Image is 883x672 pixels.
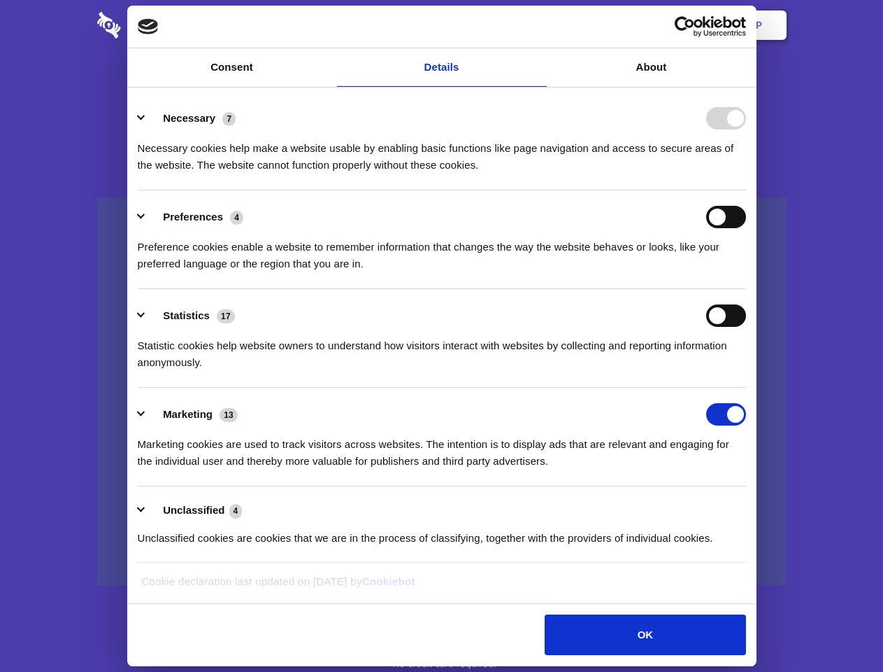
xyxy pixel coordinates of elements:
a: Login [634,3,695,47]
a: Contact [567,3,631,47]
a: Wistia video thumbnail [97,197,787,586]
div: Marketing cookies are used to track visitors across websites. The intention is to display ads tha... [138,426,746,470]
span: 4 [229,504,243,518]
a: Consent [127,48,337,87]
a: Usercentrics Cookiebot - opens in a new window [624,16,746,37]
label: Preferences [163,211,223,223]
a: About [547,48,756,87]
button: Marketing (13) [138,403,247,426]
button: Preferences (4) [138,206,252,228]
iframe: Drift Widget Chat Controller [813,602,866,655]
a: Pricing [410,3,471,47]
button: OK [545,615,745,655]
a: Cookiebot [362,575,415,587]
button: Necessary (7) [138,107,245,129]
div: Cookie declaration last updated on [DATE] by [131,573,752,601]
label: Statistics [163,309,210,321]
div: Unclassified cookies are cookies that we are in the process of classifying, together with the pro... [138,519,746,547]
label: Marketing [163,408,213,420]
a: Details [337,48,547,87]
h4: Auto-redaction of sensitive data, encrypted data sharing and self-destructing private chats. Shar... [97,127,787,174]
span: 4 [230,211,243,225]
div: Preference cookies enable a website to remember information that changes the way the website beha... [138,228,746,272]
img: logo-wordmark-white-trans-d4663122ce5f474addd5e946df7df03e33cb6a1c49d2221995e7729f52c070b2.svg [97,12,217,38]
span: 13 [220,408,238,422]
div: Statistic cookies help website owners to understand how visitors interact with websites by collec... [138,327,746,371]
h1: Eliminate Slack Data Loss. [97,63,787,113]
button: Statistics (17) [138,304,244,327]
div: Necessary cookies help make a website usable by enabling basic functions like page navigation and... [138,129,746,174]
button: Unclassified (4) [138,502,251,519]
span: 17 [217,309,235,323]
span: 7 [222,112,236,126]
img: logo [138,19,159,34]
label: Necessary [163,112,215,124]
